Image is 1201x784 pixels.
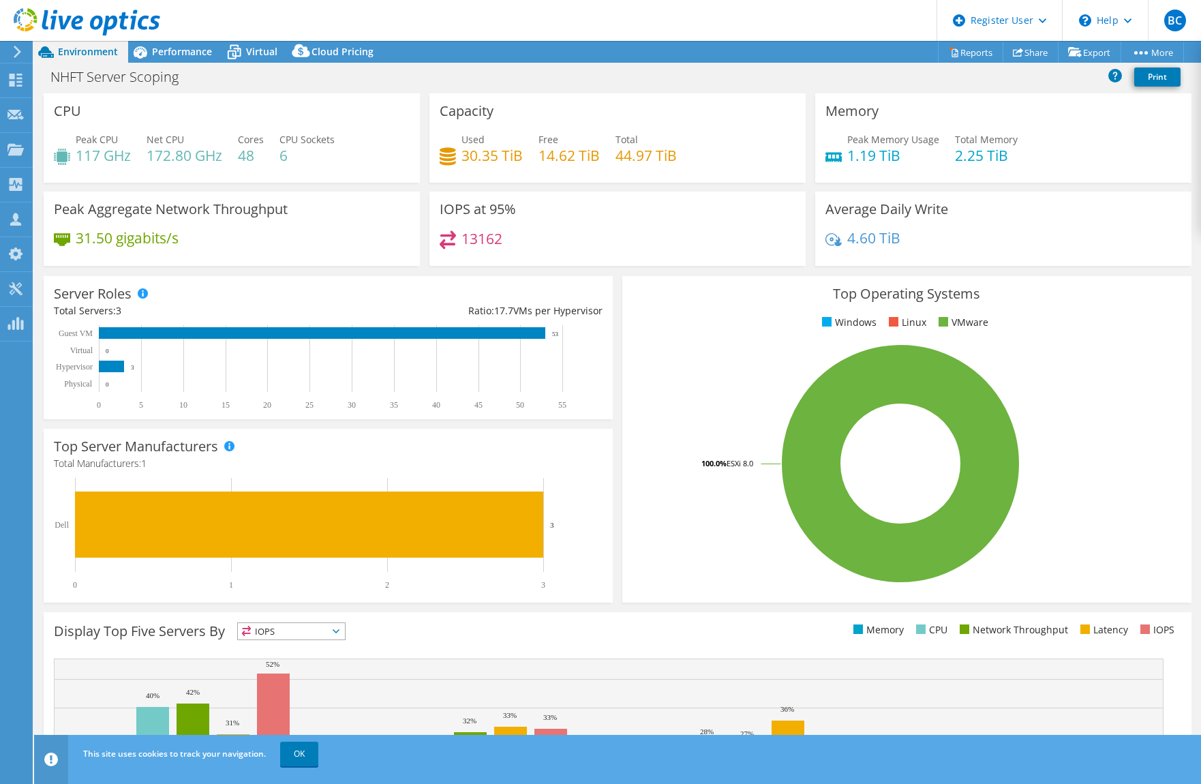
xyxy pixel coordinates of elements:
text: Hypervisor [56,362,93,372]
span: Net CPU [147,133,184,146]
text: 30 [348,400,356,410]
text: 53 [552,331,559,337]
span: Cores [238,133,264,146]
text: 27% [740,729,754,738]
text: 33% [503,711,517,719]
span: 17.7 [494,304,513,317]
span: 1 [141,457,147,470]
text: 20 [263,400,271,410]
span: Environment [58,45,118,58]
div: Ratio: VMs per Hypervisor [328,303,602,318]
text: 28% [700,727,714,736]
h3: Server Roles [54,286,132,301]
text: 40% [146,691,159,699]
li: Memory [850,622,904,637]
tspan: ESXi 8.0 [727,458,753,468]
text: 3 [131,364,134,371]
text: 45 [474,400,483,410]
span: Total [615,133,638,146]
span: BC [1164,10,1186,31]
span: This site uses cookies to track your navigation. [83,748,266,759]
li: CPU [913,622,947,637]
li: Latency [1077,622,1128,637]
li: Windows [819,315,877,330]
svg: \n [1079,14,1091,27]
h4: 1.19 TiB [847,148,939,163]
h1: NHFT Server Scoping [44,70,200,85]
span: Used [461,133,485,146]
text: 55 [558,400,566,410]
text: 0 [73,580,77,590]
span: Free [538,133,558,146]
li: Linux [885,315,926,330]
span: Cloud Pricing [311,45,374,58]
text: 52% [266,660,279,668]
text: 10 [179,400,187,410]
a: Reports [938,42,1003,63]
h4: 117 GHz [76,148,131,163]
tspan: 100.0% [701,458,727,468]
text: 31% [226,719,239,727]
a: Print [1134,67,1181,87]
text: 2 [385,580,389,590]
text: 40 [432,400,440,410]
text: 5 [139,400,143,410]
text: 25 [305,400,314,410]
text: 42% [186,688,200,696]
li: IOPS [1137,622,1174,637]
h3: Top Operating Systems [633,286,1181,301]
a: Share [1003,42,1059,63]
h4: 6 [279,148,335,163]
h4: 13162 [461,231,502,246]
text: 1 [229,580,233,590]
text: 15 [222,400,230,410]
text: 0 [106,348,109,355]
h4: 4.60 TiB [847,230,900,245]
li: VMware [935,315,988,330]
a: Export [1058,42,1121,63]
div: Total Servers: [54,303,328,318]
text: Virtual [70,346,93,355]
span: 3 [116,304,121,317]
text: 50 [516,400,524,410]
span: Performance [152,45,212,58]
h3: Peak Aggregate Network Throughput [54,202,288,217]
span: IOPS [238,623,345,639]
span: CPU Sockets [279,133,335,146]
text: Guest VM [59,329,93,338]
span: Virtual [246,45,277,58]
h4: 14.62 TiB [538,148,600,163]
h4: 44.97 TiB [615,148,677,163]
span: Total Memory [955,133,1018,146]
h3: Memory [825,104,879,119]
text: 36% [780,705,794,713]
h4: 172.80 GHz [147,148,222,163]
h3: Top Server Manufacturers [54,439,218,454]
a: OK [280,742,318,766]
h4: Total Manufacturers: [54,456,603,471]
text: Physical [64,379,92,389]
h4: 48 [238,148,264,163]
text: Dell [55,520,69,530]
text: 0 [106,381,109,388]
h4: 31.50 gigabits/s [76,230,179,245]
text: 35 [390,400,398,410]
h4: 30.35 TiB [461,148,523,163]
h4: 2.25 TiB [955,148,1018,163]
text: 3 [550,521,554,529]
span: Peak Memory Usage [847,133,939,146]
text: 32% [463,717,476,725]
h3: Capacity [440,104,493,119]
text: 3 [541,580,545,590]
li: Network Throughput [956,622,1068,637]
h3: IOPS at 95% [440,202,516,217]
h3: Average Daily Write [825,202,948,217]
a: More [1121,42,1184,63]
span: Peak CPU [76,133,118,146]
h3: CPU [54,104,81,119]
text: 0 [97,400,101,410]
text: 33% [543,713,557,721]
